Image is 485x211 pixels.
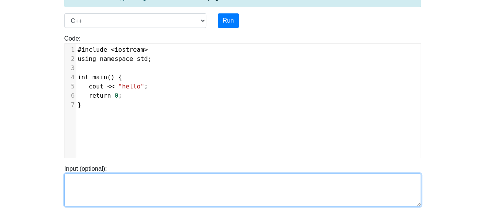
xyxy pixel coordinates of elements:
div: 6 [65,91,76,100]
button: Run [218,13,239,28]
div: 4 [65,73,76,82]
span: using [78,55,96,62]
span: < [111,46,115,53]
div: Input (optional): [59,164,427,206]
span: namespace [100,55,133,62]
div: 2 [65,54,76,64]
span: > [144,46,148,53]
span: return [89,92,111,99]
span: main [92,74,107,81]
span: ; [78,55,152,62]
span: } [78,101,82,108]
span: 0 [115,92,118,99]
span: #include [78,46,107,53]
span: std [137,55,148,62]
div: 1 [65,45,76,54]
span: "hello" [118,83,144,90]
div: Code: [59,34,427,158]
span: ; [78,83,148,90]
span: ; [78,92,122,99]
div: 7 [65,100,76,110]
span: << [107,83,115,90]
span: int [78,74,89,81]
span: cout [89,83,104,90]
span: iostream [115,46,144,53]
span: () { [78,74,122,81]
div: 3 [65,64,76,73]
div: 5 [65,82,76,91]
